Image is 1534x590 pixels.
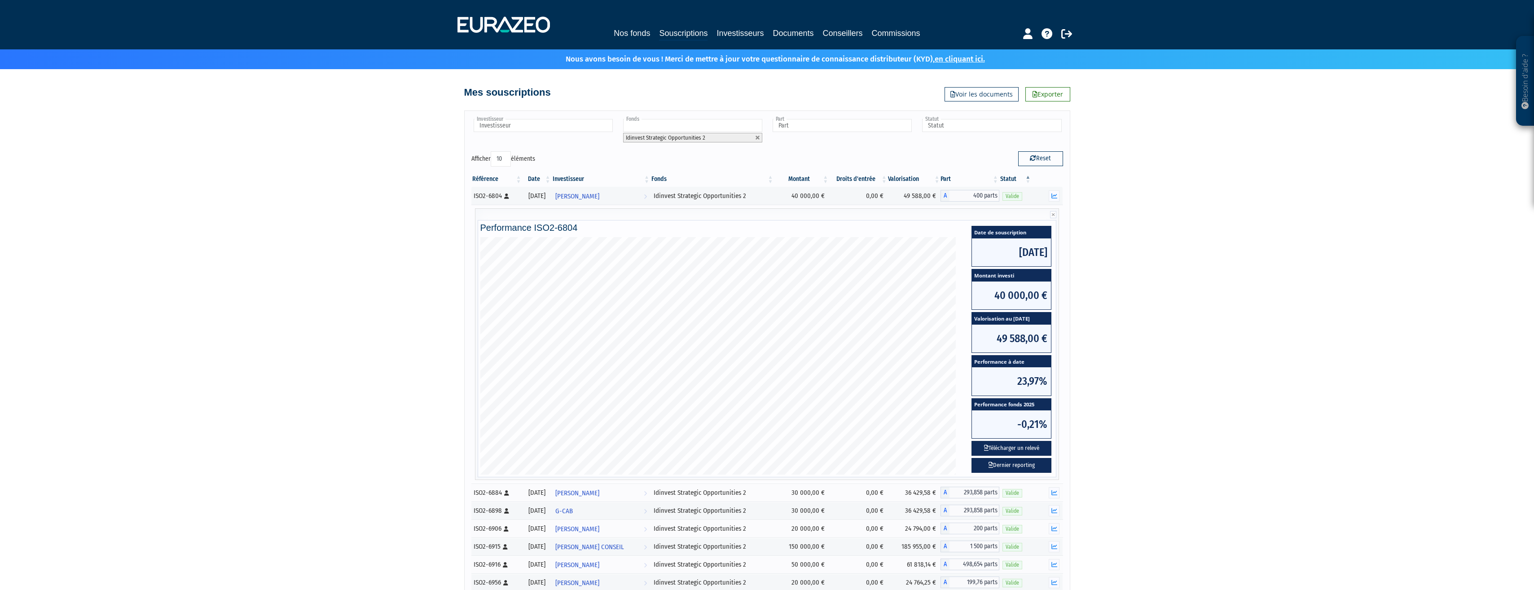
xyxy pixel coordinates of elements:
th: Montant: activer pour trier la colonne par ordre croissant [774,172,830,187]
span: 199,76 parts [949,577,999,588]
span: A [941,505,949,516]
span: Valide [1002,561,1022,569]
th: Référence : activer pour trier la colonne par ordre croissant [471,172,523,187]
span: Date de souscription [972,226,1051,238]
button: Reset [1018,151,1063,166]
span: 49 588,00 € [972,325,1051,352]
span: A [941,559,949,570]
th: Fonds: activer pour trier la colonne par ordre croissant [651,172,774,187]
div: ISO2-6956 [474,578,519,587]
span: Montant investi [972,269,1051,282]
span: [PERSON_NAME] [555,188,599,205]
td: 0,00 € [829,502,888,520]
span: Valide [1002,192,1022,201]
span: 293,858 parts [949,487,999,498]
span: 400 parts [949,190,999,202]
div: A - Idinvest Strategic Opportunities 2 [941,577,999,588]
div: Idinvest Strategic Opportunities 2 [654,524,771,533]
i: Voir l'investisseur [644,503,647,520]
div: ISO2-6884 [474,488,519,498]
a: en cliquant ici. [935,54,985,64]
div: [DATE] [525,524,548,533]
span: [PERSON_NAME] [555,521,599,537]
td: 0,00 € [829,520,888,537]
i: [Français] Personne physique [504,194,509,199]
a: [PERSON_NAME] [552,555,651,573]
span: Performance à date [972,356,1051,368]
i: [Français] Personne physique [504,508,509,514]
th: Date: activer pour trier la colonne par ordre croissant [522,172,551,187]
div: [DATE] [525,506,548,515]
i: [Français] Personne physique [503,580,508,586]
a: Documents [773,27,814,40]
div: ISO2-6898 [474,506,519,515]
span: A [941,190,949,202]
div: [DATE] [525,488,548,498]
a: [PERSON_NAME] [552,484,651,502]
span: Idinvest Strategic Opportunities 2 [626,134,705,141]
button: Télécharger un relevé [971,441,1051,456]
span: A [941,523,949,534]
select: Afficheréléments [491,151,511,167]
a: [PERSON_NAME] [552,520,651,537]
i: Voir l'investisseur [644,557,647,573]
span: Valorisation au [DATE] [972,313,1051,325]
i: Voir l'investisseur [644,539,647,555]
td: 20 000,00 € [774,520,830,537]
div: Idinvest Strategic Opportunities 2 [654,191,771,201]
td: 24 794,00 € [888,520,941,537]
i: [Français] Personne physique [504,490,509,496]
th: Valorisation: activer pour trier la colonne par ordre croissant [888,172,941,187]
th: Statut : activer pour trier la colonne par ordre d&eacute;croissant [999,172,1032,187]
i: Voir l'investisseur [644,485,647,502]
h4: Performance ISO2-6804 [480,223,1054,233]
td: 61 818,14 € [888,555,941,573]
a: Dernier reporting [971,458,1051,473]
div: Idinvest Strategic Opportunities 2 [654,542,771,551]
th: Investisseur: activer pour trier la colonne par ordre croissant [552,172,651,187]
span: Valide [1002,507,1022,515]
a: Nos fonds [614,27,650,40]
div: Idinvest Strategic Opportunities 2 [654,560,771,569]
td: 30 000,00 € [774,502,830,520]
td: 150 000,00 € [774,537,830,555]
span: Valide [1002,489,1022,498]
a: Conseillers [823,27,863,40]
div: [DATE] [525,578,548,587]
img: 1732889491-logotype_eurazeo_blanc_rvb.png [457,17,550,33]
i: [Français] Personne physique [504,526,509,532]
span: Valide [1002,579,1022,587]
div: [DATE] [525,560,548,569]
i: [Français] Personne physique [503,562,508,568]
td: 36 429,58 € [888,484,941,502]
div: ISO2-6916 [474,560,519,569]
i: [Français] Personne physique [503,544,508,550]
span: G-CAB [555,503,573,520]
span: [PERSON_NAME] [555,557,599,573]
span: 293,858 parts [949,505,999,516]
div: A - Idinvest Strategic Opportunities 2 [941,505,999,516]
a: Investisseurs [716,27,764,40]
span: Valide [1002,543,1022,551]
span: [DATE] [972,238,1051,266]
td: 185 955,00 € [888,537,941,555]
td: 50 000,00 € [774,555,830,573]
a: [PERSON_NAME] [552,187,651,205]
div: [DATE] [525,542,548,551]
span: 200 parts [949,523,999,534]
span: 40 000,00 € [972,282,1051,309]
span: -0,21% [972,410,1051,438]
div: A - Idinvest Strategic Opportunities 2 [941,559,999,570]
i: Voir l'investisseur [644,188,647,205]
th: Droits d'entrée: activer pour trier la colonne par ordre croissant [829,172,888,187]
td: 49 588,00 € [888,187,941,205]
p: Besoin d'aide ? [1520,41,1530,122]
span: 23,97% [972,367,1051,395]
span: A [941,487,949,498]
span: [PERSON_NAME] [555,485,599,502]
td: 0,00 € [829,187,888,205]
div: A - Idinvest Strategic Opportunities 2 [941,190,999,202]
a: Commissions [872,27,920,40]
a: Voir les documents [945,87,1019,101]
span: A [941,577,949,588]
